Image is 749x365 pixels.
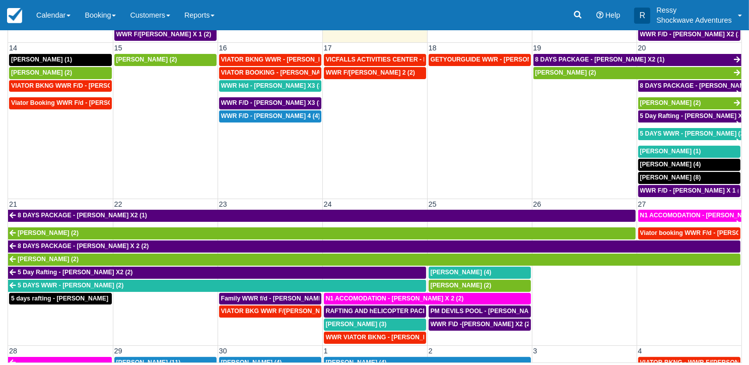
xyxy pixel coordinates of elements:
span: WWR F/D - [PERSON_NAME] X 1 (1) [640,187,745,194]
span: 30 [218,347,228,355]
span: WWR F/[PERSON_NAME] X 1 (2) [116,31,212,38]
a: 5 days rafting - [PERSON_NAME] (1) [9,293,112,305]
a: 8 DAYS PACKAGE - [PERSON_NAME] X2 (1) [533,54,742,66]
a: VICFALLS ACTIVITIES CENTER - HELICOPTER -[PERSON_NAME] X 4 (4) [324,54,426,66]
a: [PERSON_NAME] (8) [638,172,741,184]
span: 5 days rafting - [PERSON_NAME] (1) [11,295,117,302]
p: Shockwave Adventures [656,15,732,25]
span: [PERSON_NAME] (4) [640,161,701,168]
span: 2 [428,347,434,355]
a: [PERSON_NAME] (2) [114,54,217,66]
a: VIATOR BKNG WWR F/D - [PERSON_NAME] X 1 (1) [9,80,112,92]
a: [PERSON_NAME] (2) [9,67,112,79]
a: PM DEVILS POOL - [PERSON_NAME] X 2 (2) [429,306,531,318]
span: WWR VIATOR BKNG - [PERSON_NAME] 2 (2) [326,334,458,341]
span: 8 DAYS PACKAGE - [PERSON_NAME] X2 (1) [18,212,147,219]
span: 8 DAYS PACKAGE - [PERSON_NAME] X2 (1) [535,56,665,63]
p: Ressy [656,5,732,15]
a: [PERSON_NAME] (2) [429,280,531,292]
i: Help [596,12,603,19]
span: 16 [218,44,228,52]
span: [PERSON_NAME] (2) [116,56,177,63]
a: WWR VIATOR BKNG - [PERSON_NAME] 2 (2) [324,332,426,344]
span: WWR F\D -[PERSON_NAME] X2 (2) [431,321,532,328]
span: WWR H/d - [PERSON_NAME] X3 (3) [221,82,324,89]
a: 5 DAYS WWR - [PERSON_NAME] (2) [638,128,742,140]
a: 8 DAYS PACKAGE - [PERSON_NAME] X 2 (2) [8,240,740,253]
span: [PERSON_NAME] (2) [18,229,79,236]
img: checkfront-main-nav-mini-logo.png [7,8,22,23]
span: [PERSON_NAME] (8) [640,174,701,181]
a: 5 Day Rafting - [PERSON_NAME] X2 (2) [8,267,426,279]
a: WWR F/[PERSON_NAME] X 1 (2) [114,29,217,41]
a: VIATOR BKNG WWR - [PERSON_NAME] 2 (2) [219,54,321,66]
span: [PERSON_NAME] (4) [431,269,492,276]
a: WWR F/D - [PERSON_NAME] X 1 (1) [638,185,741,197]
a: WWR F/D - [PERSON_NAME] 4 (4) [219,110,321,123]
span: 19 [532,44,542,52]
span: 14 [8,44,18,52]
span: VIATOR BKG WWR F/[PERSON_NAME] [PERSON_NAME] 2 (2) [221,308,404,315]
span: WWR F/D - [PERSON_NAME] X2 (2) [640,31,743,38]
span: 3 [532,347,538,355]
a: 8 DAYS PACKAGE - [PERSON_NAME] X2 (1) [8,210,636,222]
a: WWR F/[PERSON_NAME] 2 (2) [324,67,426,79]
span: 8 DAYS PACKAGE - [PERSON_NAME] X 2 (2) [18,242,149,250]
a: [PERSON_NAME] (2) [8,227,636,239]
a: VIATOR BKG WWR F/[PERSON_NAME] [PERSON_NAME] 2 (2) [219,306,321,318]
span: 17 [323,44,333,52]
span: 1 [323,347,329,355]
span: Help [605,11,621,19]
a: [PERSON_NAME] (2) [8,254,740,266]
a: Family WWR f/d - [PERSON_NAME] X 4 (4) [219,293,321,305]
a: RAFTING AND hELICOPTER PACKAGE - [PERSON_NAME] X1 (1) [324,306,426,318]
a: N1 ACCOMODATION - [PERSON_NAME] X 2 (2) [638,210,742,222]
span: WWR F/[PERSON_NAME] 2 (2) [326,69,415,76]
span: [PERSON_NAME] (2) [11,69,72,76]
span: [PERSON_NAME] (2) [431,282,492,289]
span: [PERSON_NAME] (1) [11,56,72,63]
span: [PERSON_NAME] (3) [326,321,387,328]
a: [PERSON_NAME] (2) [638,97,742,109]
span: [PERSON_NAME] (2) [18,256,79,263]
span: WWR F/D - [PERSON_NAME] 4 (4) [221,112,320,119]
a: [PERSON_NAME] (1) [638,146,741,158]
span: 21 [8,200,18,208]
span: N1 ACCOMODATION - [PERSON_NAME] X 2 (2) [326,295,464,302]
span: 28 [8,347,18,355]
span: 23 [218,200,228,208]
span: WWR F/D - [PERSON_NAME] X3 (3) [221,99,324,106]
a: WWR F/D - [PERSON_NAME] X3 (3) [219,97,321,109]
a: [PERSON_NAME] (2) [533,67,742,79]
span: 15 [113,44,123,52]
a: Viator Booking WWR F/d - [PERSON_NAME] X 1 (1) [9,97,112,109]
span: PM DEVILS POOL - [PERSON_NAME] X 2 (2) [431,308,560,315]
span: 5 DAYS WWR - [PERSON_NAME] (2) [18,282,123,289]
a: VIATOR BOOKING - [PERSON_NAME] X 4 (4) [219,67,321,79]
span: VIATOR BKNG WWR - [PERSON_NAME] 2 (2) [221,56,353,63]
span: Viator Booking WWR F/d - [PERSON_NAME] X 1 (1) [11,99,161,106]
span: 24 [323,200,333,208]
a: 5 DAYS WWR - [PERSON_NAME] (2) [8,280,426,292]
a: [PERSON_NAME] (4) [429,267,531,279]
a: GETYOURGUIDE WWR - [PERSON_NAME] X 9 (9) [429,54,531,66]
span: 5 DAYS WWR - [PERSON_NAME] (2) [640,130,746,137]
span: 5 Day Rafting - [PERSON_NAME] X2 (2) [18,269,132,276]
span: [PERSON_NAME] (2) [535,69,596,76]
a: [PERSON_NAME] (3) [324,319,426,331]
span: 4 [637,347,643,355]
div: R [634,8,650,24]
a: [PERSON_NAME] (4) [638,159,741,171]
a: 5 Day Rafting - [PERSON_NAME] X2 (2) [638,110,742,123]
a: [PERSON_NAME] (1) [9,54,112,66]
span: GETYOURGUIDE WWR - [PERSON_NAME] X 9 (9) [431,56,576,63]
span: [PERSON_NAME] (2) [640,99,701,106]
a: WWR F\D -[PERSON_NAME] X2 (2) [429,319,531,331]
span: VICFALLS ACTIVITIES CENTER - HELICOPTER -[PERSON_NAME] X 4 (4) [326,56,539,63]
span: 27 [637,200,647,208]
a: WWR H/d - [PERSON_NAME] X3 (3) [219,80,321,92]
span: 18 [428,44,438,52]
span: VIATOR BKNG WWR F/D - [PERSON_NAME] X 1 (1) [11,82,161,89]
a: Viator booking WWR F/d - [PERSON_NAME] 3 (3) [638,227,741,239]
span: RAFTING AND hELICOPTER PACKAGE - [PERSON_NAME] X1 (1) [326,308,517,315]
